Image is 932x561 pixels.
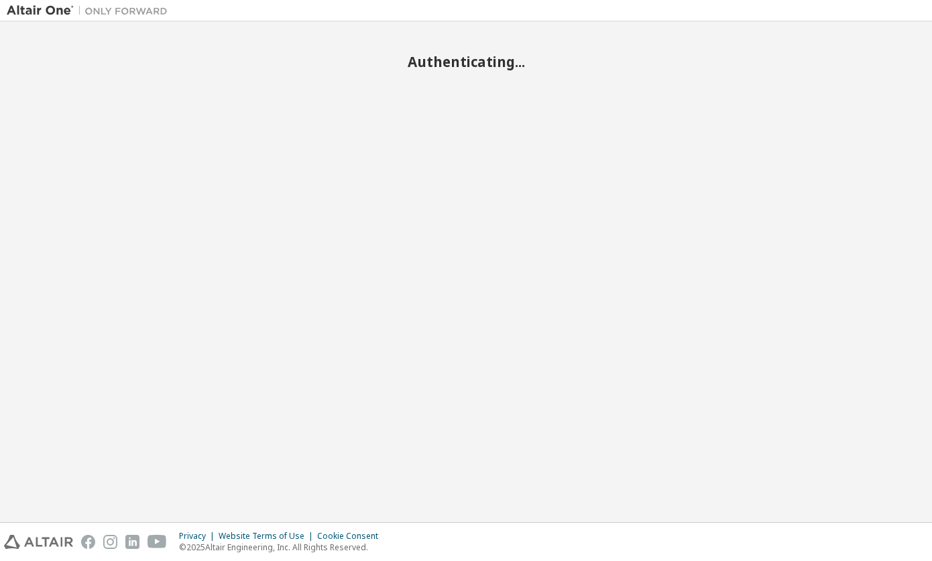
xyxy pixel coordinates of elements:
div: Website Terms of Use [219,531,317,542]
img: altair_logo.svg [4,535,73,549]
img: facebook.svg [81,535,95,549]
div: Cookie Consent [317,531,386,542]
img: Altair One [7,4,174,17]
img: youtube.svg [148,535,167,549]
img: instagram.svg [103,535,117,549]
p: © 2025 Altair Engineering, Inc. All Rights Reserved. [179,542,386,553]
div: Privacy [179,531,219,542]
img: linkedin.svg [125,535,139,549]
h2: Authenticating... [7,53,925,70]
